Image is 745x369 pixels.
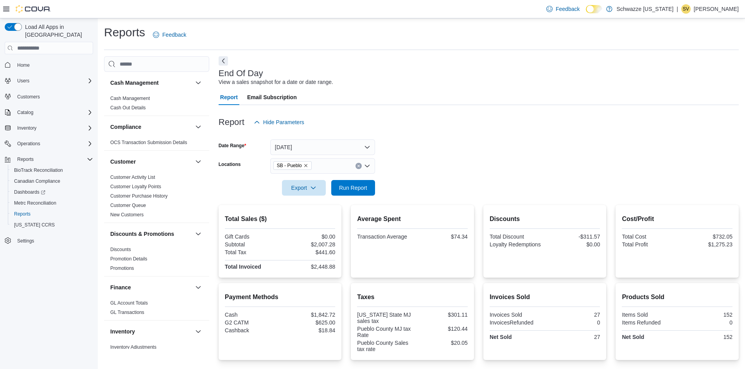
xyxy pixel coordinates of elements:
span: SB - Pueblo [277,162,302,169]
h3: Compliance [110,123,141,131]
div: Pueblo County MJ tax Rate [357,326,411,338]
div: $1,275.23 [679,241,732,248]
button: Compliance [110,123,192,131]
span: Metrc Reconciliation [14,200,56,206]
button: Cash Management [110,79,192,87]
button: Run Report [331,180,375,196]
button: Inventory [194,327,203,336]
span: Load All Apps in [GEOGRAPHIC_DATA] [22,23,93,39]
button: Finance [194,283,203,292]
a: OCS Transaction Submission Details [110,140,187,145]
div: -$311.57 [546,234,600,240]
a: Cash Management [110,96,150,101]
div: Cash [225,312,278,318]
a: Promotions [110,266,134,271]
button: Compliance [194,122,203,132]
div: $441.60 [282,249,335,255]
span: Operations [17,141,40,147]
span: GL Transactions [110,309,144,316]
button: Discounts & Promotions [110,230,192,238]
span: SV [683,4,689,14]
button: Customer [194,157,203,166]
div: Total Profit [622,241,675,248]
div: $18.84 [282,327,335,333]
div: 152 [679,312,732,318]
div: $20.05 [414,340,468,346]
div: Finance [104,298,209,320]
a: Dashboards [8,187,96,198]
button: Finance [110,283,192,291]
span: Inventory [17,125,36,131]
div: Transaction Average [357,234,411,240]
button: Canadian Compliance [8,176,96,187]
button: Hide Parameters [251,114,307,130]
div: Gift Cards [225,234,278,240]
h3: Finance [110,283,131,291]
div: Items Sold [622,312,675,318]
span: Report [220,89,238,105]
span: Reports [11,209,93,219]
span: Canadian Compliance [14,178,60,184]
h3: Customer [110,158,136,166]
div: $120.44 [414,326,468,332]
p: Schwazze [US_STATE] [616,4,673,14]
button: Export [282,180,326,196]
h2: Total Sales ($) [225,214,336,224]
label: Date Range [219,143,246,149]
button: Remove SB - Pueblo from selection in this group [303,163,308,168]
div: 27 [546,312,600,318]
div: $0.00 [546,241,600,248]
div: Cash Management [104,94,209,116]
a: [US_STATE] CCRS [11,220,58,230]
button: Inventory [2,123,96,134]
a: Dashboards [11,187,48,197]
button: Operations [2,138,96,149]
button: [US_STATE] CCRS [8,219,96,230]
span: [US_STATE] CCRS [14,222,55,228]
a: GL Transactions [110,310,144,315]
span: BioTrack Reconciliation [14,167,63,173]
div: Total Discount [490,234,543,240]
a: Settings [14,236,37,246]
strong: Total Invoiced [225,264,261,270]
span: Catalog [14,108,93,117]
div: Compliance [104,138,209,150]
span: Run Report [339,184,367,192]
a: Feedback [150,27,189,43]
button: Users [2,75,96,86]
h2: Taxes [357,292,468,302]
span: Home [17,62,30,68]
div: 152 [679,334,732,340]
button: Inventory [14,123,39,133]
label: Locations [219,161,241,168]
span: Feedback [556,5,580,13]
div: Simonita Valdez [681,4,691,14]
span: Reports [14,155,93,164]
span: Hide Parameters [263,118,304,126]
a: Metrc Reconciliation [11,198,59,208]
span: New Customers [110,212,144,218]
div: Cashback [225,327,278,333]
button: Settings [2,235,96,246]
a: Customer Loyalty Points [110,184,161,189]
button: Inventory [110,328,192,335]
button: Cash Management [194,78,203,87]
img: Cova [16,5,51,13]
a: Cash Out Details [110,105,146,111]
h2: Invoices Sold [490,292,600,302]
span: Customer Purchase History [110,193,168,199]
button: Users [14,76,32,86]
span: Reports [14,211,31,217]
h2: Cost/Profit [622,214,732,224]
span: Cash Management [110,95,150,102]
span: Export [287,180,321,196]
h3: Cash Management [110,79,159,87]
h3: End Of Day [219,69,263,78]
div: $625.00 [282,319,335,326]
div: Total Cost [622,234,675,240]
a: Customers [14,92,43,102]
h1: Reports [104,25,145,40]
span: Discounts [110,246,131,253]
a: Customer Activity List [110,175,155,180]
